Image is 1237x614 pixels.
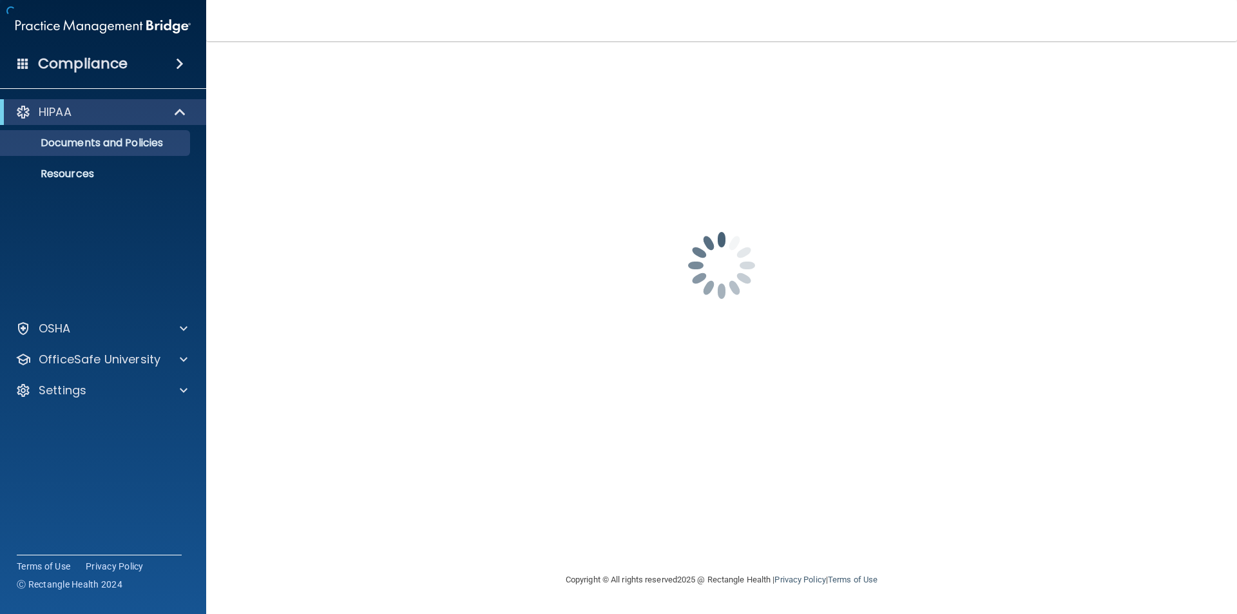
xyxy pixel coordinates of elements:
[39,352,160,367] p: OfficeSafe University
[8,168,184,180] p: Resources
[15,321,187,336] a: OSHA
[17,578,122,591] span: Ⓒ Rectangle Health 2024
[86,560,144,573] a: Privacy Policy
[39,383,86,398] p: Settings
[486,559,957,600] div: Copyright © All rights reserved 2025 @ Rectangle Health | |
[15,14,191,39] img: PMB logo
[39,321,71,336] p: OSHA
[15,104,187,120] a: HIPAA
[39,104,72,120] p: HIPAA
[38,55,128,73] h4: Compliance
[8,137,184,149] p: Documents and Policies
[15,352,187,367] a: OfficeSafe University
[657,201,786,330] img: spinner.e123f6fc.gif
[15,383,187,398] a: Settings
[774,575,825,584] a: Privacy Policy
[828,575,877,584] a: Terms of Use
[17,560,70,573] a: Terms of Use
